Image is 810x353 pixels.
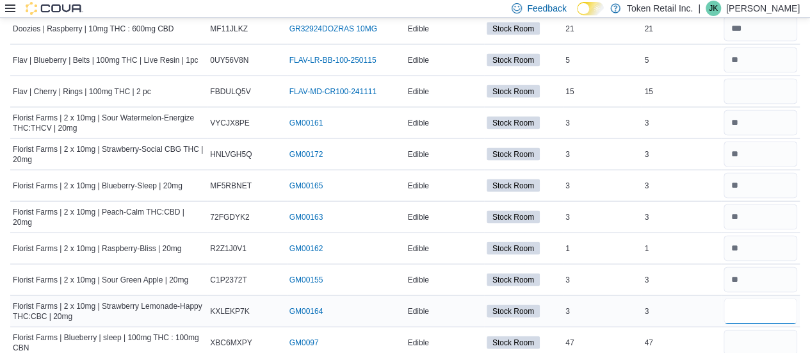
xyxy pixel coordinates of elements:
div: 3 [642,115,720,130]
span: 0UY56V8N [210,54,248,65]
span: Feedback [527,2,566,15]
p: Token Retail Inc. [627,1,693,16]
span: Stock Room [487,85,540,97]
div: 21 [642,21,720,36]
span: Stock Room [492,305,534,316]
div: 5 [642,52,720,67]
div: 47 [642,334,720,350]
a: GM00172 [289,149,323,159]
div: 3 [563,303,642,318]
span: Stock Room [487,210,540,223]
span: Edible [407,274,428,284]
div: 47 [563,334,642,350]
div: 5 [563,52,642,67]
span: Edible [407,54,428,65]
input: Dark Mode [577,2,604,15]
a: GM00155 [289,274,323,284]
div: 1 [642,240,720,256]
span: Florist Farms | 2 x 10mg | Raspberry-Bliss | 20mg [13,243,181,253]
span: Stock Room [492,242,534,254]
span: Florist Farms | 2 x 10mg | Sour Green Apple | 20mg [13,274,188,284]
div: 1 [563,240,642,256]
span: Edible [407,86,428,96]
div: 3 [642,209,720,224]
span: Florist Farms | 2 x 10mg | Strawberry-Social CBG THC | 20mg [13,144,205,164]
span: KXLEKP7K [210,306,249,316]
span: Stock Room [487,273,540,286]
span: Florist Farms | 2 x 10mg | Peach-Calm THC:CBD | 20mg [13,206,205,227]
span: C1P2372T [210,274,247,284]
span: Edible [407,117,428,127]
span: R2Z1J0V1 [210,243,247,253]
div: 3 [642,177,720,193]
span: Edible [407,243,428,253]
a: GM00165 [289,180,323,190]
span: Stock Room [492,54,534,65]
span: Stock Room [487,304,540,317]
div: 3 [563,209,642,224]
span: Stock Room [492,85,534,97]
div: 15 [642,83,720,99]
span: 72FGDYK2 [210,211,249,222]
span: Stock Room [492,117,534,128]
span: MF11JLKZ [210,23,248,33]
a: GM00161 [289,117,323,127]
div: 3 [563,146,642,161]
span: Stock Room [492,22,534,34]
span: Stock Room [492,211,534,222]
span: Florist Farms | 2 x 10mg | Blueberry-Sleep | 20mg [13,180,182,190]
span: Edible [407,211,428,222]
span: Stock Room [487,53,540,66]
div: 3 [642,146,720,161]
div: 3 [563,115,642,130]
span: Stock Room [492,148,534,160]
a: FLAV-LR-BB-100-250115 [289,54,377,65]
div: 3 [642,303,720,318]
span: MF5RBNET [210,180,252,190]
a: FLAV-MD-CR100-241111 [289,86,377,96]
span: Stock Room [487,22,540,35]
span: Doozies | Raspberry | 10mg THC : 600mg CBD [13,23,174,33]
span: Stock Room [487,147,540,160]
img: Cova [26,2,83,15]
div: 15 [563,83,642,99]
a: GM00163 [289,211,323,222]
span: FBDULQ5V [210,86,250,96]
a: GM0097 [289,337,319,347]
div: Jamie Kaye [706,1,721,16]
span: Edible [407,180,428,190]
span: Stock Room [492,179,534,191]
span: XBC6MXPY [210,337,252,347]
span: Edible [407,306,428,316]
span: Stock Room [487,116,540,129]
span: Stock Room [487,242,540,254]
span: Edible [407,23,428,33]
span: Stock Room [492,274,534,285]
div: 3 [563,272,642,287]
span: Edible [407,149,428,159]
div: 3 [563,177,642,193]
p: [PERSON_NAME] [726,1,800,16]
span: Flav | Blueberry | Belts | 100mg THC | Live Resin | 1pc [13,54,198,65]
span: HNLVGH5Q [210,149,252,159]
span: Florist Farms | 2 x 10mg | Strawberry Lemonade-Happy THC:CBC | 20mg [13,300,205,321]
a: GM00164 [289,306,323,316]
span: Edible [407,337,428,347]
span: Florist Farms | Blueberry | sleep | 100mg THC : 100mg CBN [13,332,205,352]
span: Stock Room [487,179,540,192]
p: | [698,1,701,16]
span: VYCJX8PE [210,117,249,127]
div: 3 [642,272,720,287]
span: Flav | Cherry | Rings | 100mg THC | 2 pc [13,86,151,96]
span: JK [709,1,718,16]
span: Stock Room [492,336,534,348]
span: Stock Room [487,336,540,349]
a: GR32924DOZRAS 10MG [289,23,377,33]
span: Florist Farms | 2 x 10mg | Sour Watermelon-Energize THC:THCV | 20mg [13,112,205,133]
div: 21 [563,21,642,36]
a: GM00162 [289,243,323,253]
